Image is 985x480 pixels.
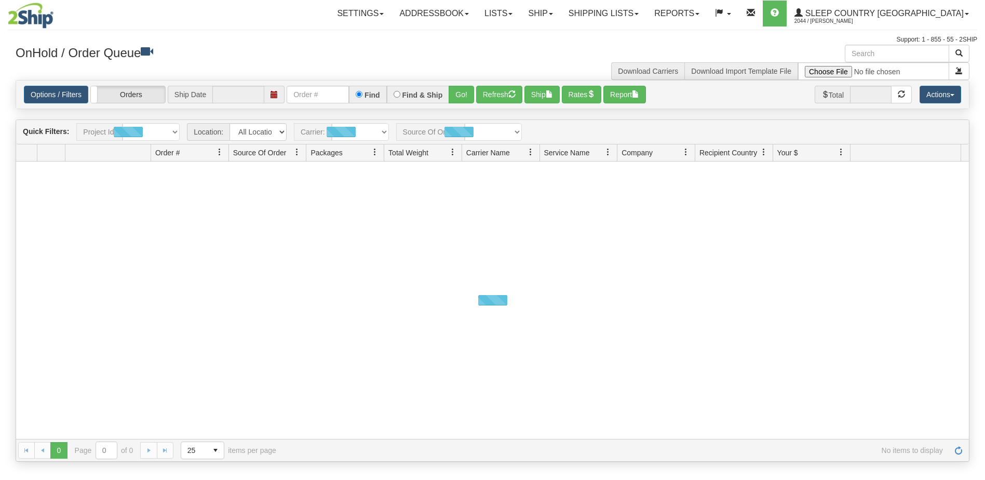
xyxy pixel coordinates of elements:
span: Recipient Country [699,148,757,158]
label: Find & Ship [402,91,443,99]
label: Quick Filters: [23,126,69,137]
h3: OnHold / Order Queue [16,45,485,60]
span: Service Name [544,148,590,158]
div: Support: 1 - 855 - 55 - 2SHIP [8,35,977,44]
span: Source Of Order [233,148,287,158]
span: 2044 / [PERSON_NAME] [794,16,872,26]
span: Page 0 [50,442,67,459]
span: Sleep Country [GEOGRAPHIC_DATA] [803,9,964,18]
button: Refresh [476,86,522,103]
span: Total [815,86,851,103]
span: No items to display [291,446,943,455]
a: Carrier Name filter column settings [522,143,539,161]
a: Refresh [950,442,967,459]
button: Go! [449,86,474,103]
input: Search [845,45,949,62]
a: Order # filter column settings [211,143,228,161]
a: Recipient Country filter column settings [755,143,773,161]
div: grid toolbar [16,120,969,144]
span: Your $ [777,148,798,158]
span: Total Weight [388,148,428,158]
span: Order # [155,148,180,158]
a: Sleep Country [GEOGRAPHIC_DATA] 2044 / [PERSON_NAME] [787,1,977,26]
button: Actions [920,86,961,103]
span: items per page [181,442,276,459]
button: Ship [524,86,560,103]
span: Location: [187,123,230,141]
label: Orders [91,86,165,103]
button: Search [949,45,969,62]
input: Order # [287,86,349,103]
span: Carrier Name [466,148,510,158]
a: Options / Filters [24,86,88,103]
a: Source Of Order filter column settings [288,143,306,161]
a: Shipping lists [561,1,646,26]
a: Download Import Template File [691,67,791,75]
span: Company [622,148,653,158]
a: Addressbook [392,1,477,26]
a: Packages filter column settings [366,143,384,161]
span: Page sizes drop down [181,442,224,459]
a: Service Name filter column settings [599,143,617,161]
input: Import [798,62,949,80]
span: Ship Date [168,86,212,103]
span: Page of 0 [75,442,133,459]
a: Lists [477,1,520,26]
button: Rates [562,86,602,103]
a: Reports [646,1,707,26]
img: logo2044.jpg [8,3,53,29]
span: select [207,442,224,459]
a: Your $ filter column settings [832,143,850,161]
a: Company filter column settings [677,143,695,161]
a: Download Carriers [618,67,678,75]
a: Total Weight filter column settings [444,143,462,161]
a: Settings [329,1,392,26]
span: Packages [311,148,342,158]
label: Find [365,91,380,99]
span: 25 [187,445,201,456]
button: Report [603,86,646,103]
a: Ship [520,1,560,26]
